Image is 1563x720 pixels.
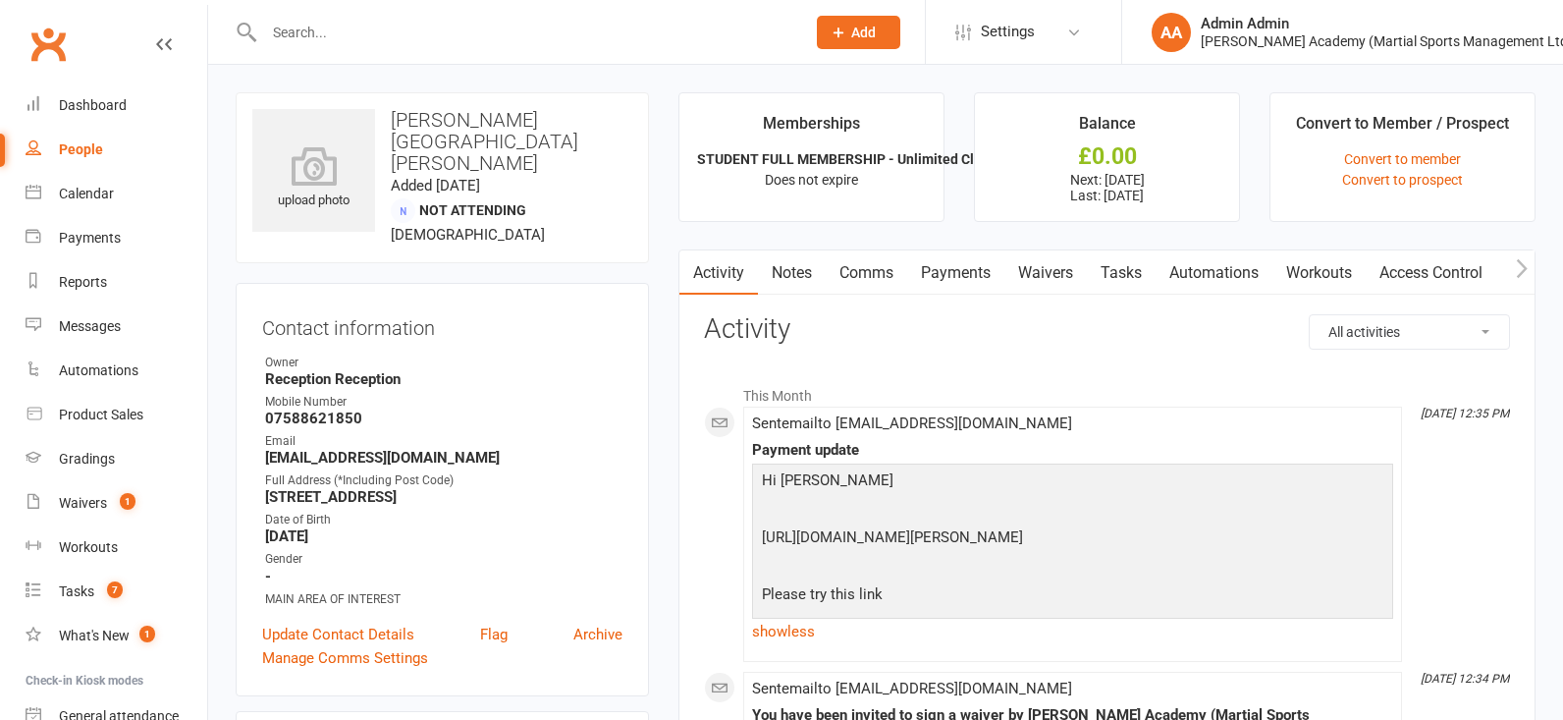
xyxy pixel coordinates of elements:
[107,582,123,598] span: 7
[1421,407,1509,420] i: [DATE] 12:35 PM
[704,314,1510,345] h3: Activity
[59,362,138,378] div: Automations
[1344,151,1461,167] a: Convert to member
[1342,172,1463,188] a: Convert to prospect
[252,146,375,211] div: upload photo
[59,495,107,511] div: Waivers
[59,539,118,555] div: Workouts
[26,83,207,128] a: Dashboard
[391,226,545,244] span: [DEMOGRAPHIC_DATA]
[697,151,1007,167] strong: STUDENT FULL MEMBERSHIP - Unlimited Class...
[1296,111,1509,146] div: Convert to Member / Prospect
[765,172,858,188] span: Does not expire
[752,680,1072,697] span: Sent email to [EMAIL_ADDRESS][DOMAIN_NAME]
[26,526,207,570] a: Workouts
[573,623,622,646] a: Archive
[993,172,1221,203] p: Next: [DATE] Last: [DATE]
[265,527,622,545] strong: [DATE]
[26,614,207,658] a: What's New1
[679,250,758,296] a: Activity
[24,20,73,69] a: Clubworx
[59,97,127,113] div: Dashboard
[265,590,622,609] div: MAIN AREA OF INTEREST
[59,583,94,599] div: Tasks
[59,451,115,467] div: Gradings
[26,172,207,216] a: Calendar
[59,318,121,334] div: Messages
[59,274,107,290] div: Reports
[419,202,526,218] span: Not Attending
[258,19,791,46] input: Search...
[120,493,135,510] span: 1
[758,250,826,296] a: Notes
[851,25,876,40] span: Add
[26,128,207,172] a: People
[59,141,103,157] div: People
[265,511,622,529] div: Date of Birth
[262,623,414,646] a: Update Contact Details
[265,568,622,585] strong: -
[265,354,622,372] div: Owner
[262,309,622,339] h3: Contact information
[265,432,622,451] div: Email
[265,393,622,412] div: Mobile Number
[59,628,130,643] div: What's New
[26,393,207,437] a: Product Sales
[26,481,207,526] a: Waivers 1
[26,216,207,260] a: Payments
[139,626,155,642] span: 1
[26,349,207,393] a: Automations
[763,111,860,146] div: Memberships
[1079,111,1136,146] div: Balance
[752,618,1393,645] a: show less
[981,10,1035,54] span: Settings
[757,469,1388,497] p: Hi [PERSON_NAME]
[752,442,1393,459] div: Payment update
[757,526,1388,554] p: [URL][DOMAIN_NAME][PERSON_NAME]
[1272,250,1366,296] a: Workouts
[26,305,207,349] a: Messages
[26,437,207,481] a: Gradings
[265,449,622,467] strong: [EMAIL_ADDRESS][DOMAIN_NAME]
[480,623,508,646] a: Flag
[265,370,622,388] strong: Reception Reception
[993,146,1221,167] div: £0.00
[757,582,1388,611] p: Please try this link
[1004,250,1087,296] a: Waivers
[391,177,480,194] time: Added [DATE]
[1152,13,1191,52] div: AA
[265,488,622,506] strong: [STREET_ADDRESS]
[59,230,121,246] div: Payments
[826,250,907,296] a: Comms
[265,471,622,490] div: Full Address (*Including Post Code)
[59,186,114,201] div: Calendar
[1366,250,1496,296] a: Access Control
[907,250,1004,296] a: Payments
[1087,250,1156,296] a: Tasks
[1156,250,1272,296] a: Automations
[1421,672,1509,686] i: [DATE] 12:34 PM
[26,260,207,305] a: Reports
[704,375,1510,407] li: This Month
[262,646,428,670] a: Manage Comms Settings
[752,415,1072,432] span: Sent email to [EMAIL_ADDRESS][DOMAIN_NAME]
[265,550,622,569] div: Gender
[26,570,207,614] a: Tasks 7
[817,16,900,49] button: Add
[59,407,143,422] div: Product Sales
[265,410,622,427] strong: 07588621850
[252,109,632,174] h3: [PERSON_NAME][GEOGRAPHIC_DATA][PERSON_NAME]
